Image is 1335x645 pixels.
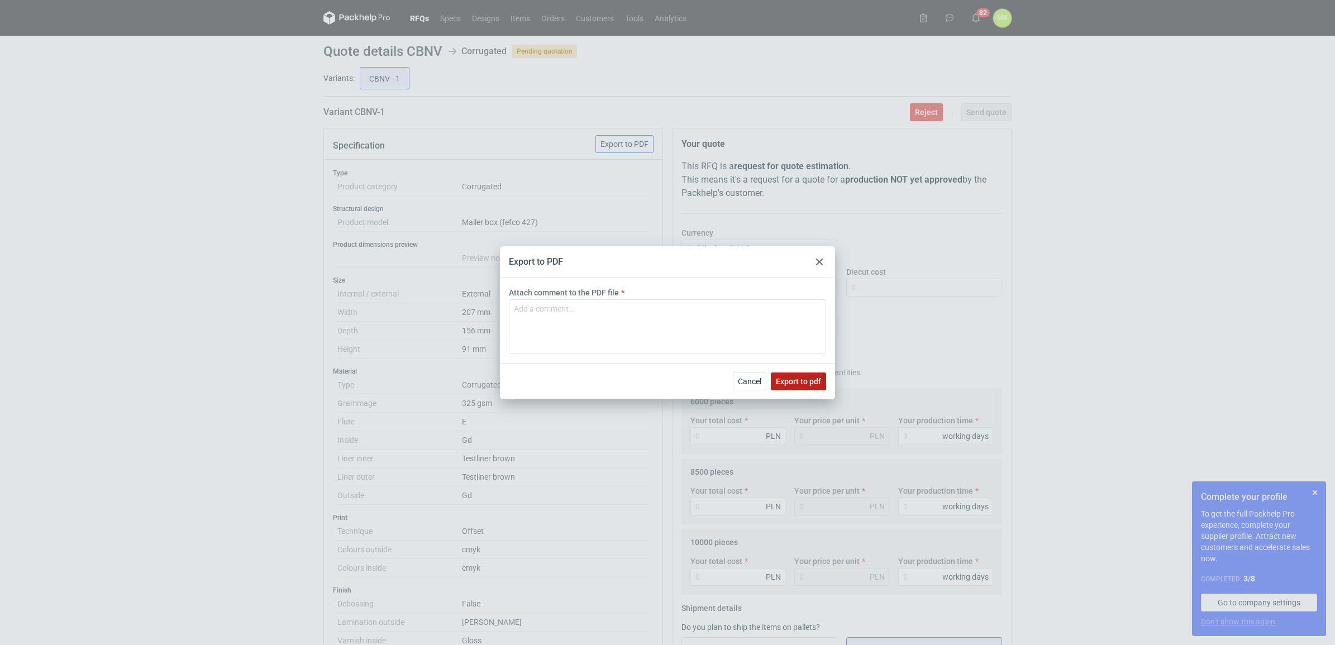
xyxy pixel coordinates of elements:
div: Export to PDF [509,256,563,268]
span: Export to pdf [776,378,821,385]
button: Export to pdf [771,372,826,390]
label: Attach comment to the PDF file [509,287,619,298]
span: Cancel [738,378,761,385]
button: Cancel [733,372,766,390]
